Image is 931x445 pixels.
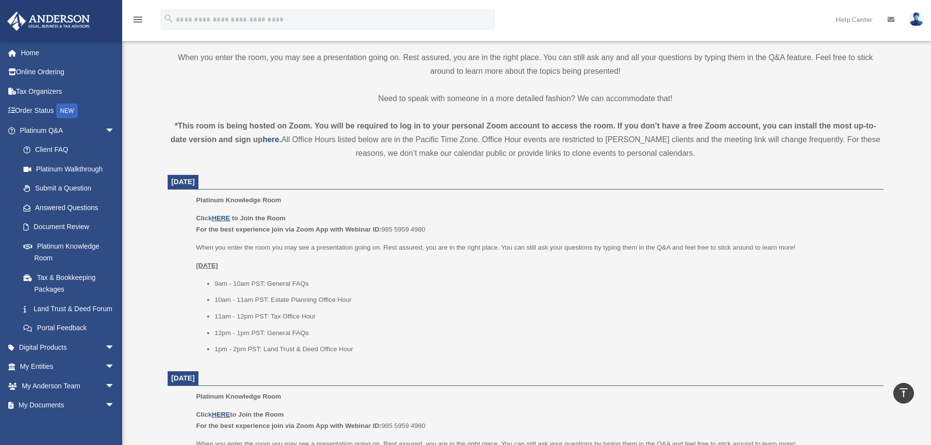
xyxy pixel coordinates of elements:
u: [DATE] [196,262,218,269]
i: vertical_align_top [898,387,909,399]
a: menu [132,17,144,25]
a: vertical_align_top [893,383,914,403]
a: Client FAQ [14,140,130,160]
a: Platinum Knowledge Room [14,236,125,268]
a: My Documentsarrow_drop_down [7,396,130,415]
a: HERE [212,214,230,222]
p: 985 5959 4980 [196,212,876,235]
li: 10am - 11am PST: Estate Planning Office Hour [215,294,877,306]
span: Platinum Knowledge Room [196,196,281,204]
a: Tax Organizers [7,82,130,101]
a: Platinum Walkthrough [14,159,130,179]
li: 1pm - 2pm PST: Land Trust & Deed Office Hour [215,343,877,355]
div: NEW [56,104,78,118]
div: All Office Hours listed below are in the Pacific Time Zone. Office Hour events are restricted to ... [168,119,884,160]
b: Click [196,214,232,222]
li: 12pm - 1pm PST: General FAQs [215,327,877,339]
li: 11am - 12pm PST: Tax Office Hour [215,311,877,322]
a: Order StatusNEW [7,101,130,121]
a: My Entitiesarrow_drop_down [7,357,130,377]
strong: . [279,135,281,144]
p: Need to speak with someone in a more detailed fashion? We can accommodate that! [168,92,884,106]
span: arrow_drop_down [105,396,125,416]
b: to Join the Room [232,214,286,222]
b: For the best experience join via Zoom App with Webinar ID: [196,422,381,429]
a: Home [7,43,130,63]
li: 9am - 10am PST: General FAQs [215,278,877,290]
p: 985 5959 4980 [196,409,876,432]
i: menu [132,14,144,25]
p: When you enter the room, you may see a presentation going on. Rest assured, you are in the right ... [168,51,884,78]
a: My Anderson Teamarrow_drop_down [7,376,130,396]
b: Click to Join the Room [196,411,283,418]
span: Platinum Knowledge Room [196,393,281,400]
b: For the best experience join via Zoom App with Webinar ID: [196,226,381,233]
a: Platinum Q&Aarrow_drop_down [7,121,130,140]
a: Portal Feedback [14,318,130,338]
span: arrow_drop_down [105,376,125,396]
strong: *This room is being hosted on Zoom. You will be required to log in to your personal Zoom account ... [171,122,876,144]
a: here [262,135,279,144]
span: arrow_drop_down [105,338,125,358]
a: Land Trust & Deed Forum [14,299,130,318]
a: HERE [212,411,230,418]
img: Anderson Advisors Platinum Portal [4,12,93,31]
a: Tax & Bookkeeping Packages [14,268,130,299]
img: User Pic [909,12,924,26]
span: [DATE] [172,374,195,382]
i: search [163,13,174,24]
p: When you enter the room you may see a presentation going on. Rest assured, you are in the right p... [196,242,876,254]
a: Digital Productsarrow_drop_down [7,338,130,357]
span: arrow_drop_down [105,121,125,141]
a: Answered Questions [14,198,130,217]
span: [DATE] [172,178,195,186]
a: Document Review [14,217,130,237]
a: Submit a Question [14,179,130,198]
span: arrow_drop_down [105,357,125,377]
a: Online Ordering [7,63,130,82]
